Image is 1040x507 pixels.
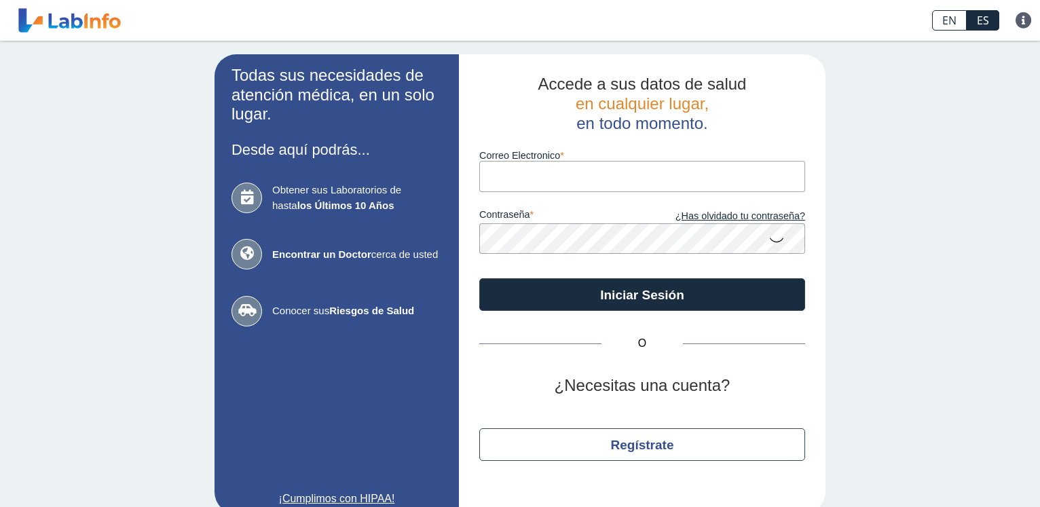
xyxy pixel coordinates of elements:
span: en todo momento. [576,114,707,132]
label: contraseña [479,209,642,224]
button: Regístrate [479,428,805,461]
span: en cualquier lugar, [576,94,709,113]
h2: Todas sus necesidades de atención médica, en un solo lugar. [231,66,442,124]
span: Conocer sus [272,303,442,319]
button: Iniciar Sesión [479,278,805,311]
a: ES [967,10,999,31]
iframe: Help widget launcher [919,454,1025,492]
b: Riesgos de Salud [329,305,414,316]
a: ¡Cumplimos con HIPAA! [231,491,442,507]
a: ¿Has olvidado tu contraseña? [642,209,805,224]
span: Obtener sus Laboratorios de hasta [272,183,442,213]
h3: Desde aquí podrás... [231,141,442,158]
h2: ¿Necesitas una cuenta? [479,376,805,396]
b: los Últimos 10 Años [297,200,394,211]
label: Correo Electronico [479,150,805,161]
span: cerca de usted [272,247,442,263]
span: O [601,335,683,352]
span: Accede a sus datos de salud [538,75,747,93]
a: EN [932,10,967,31]
b: Encontrar un Doctor [272,248,371,260]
